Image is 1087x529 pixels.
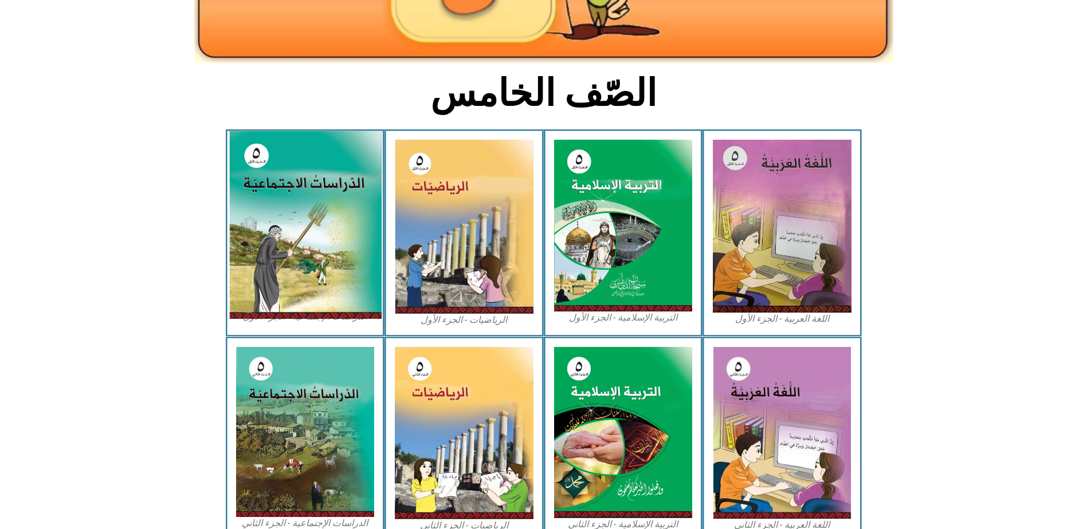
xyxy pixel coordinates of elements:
[354,71,733,116] h2: الصّف الخامس
[395,314,533,326] figcaption: الرياضيات - الجزء الأول​
[554,311,693,324] figcaption: التربية الإسلامية - الجزء الأول
[713,313,851,325] figcaption: اللغة العربية - الجزء الأول​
